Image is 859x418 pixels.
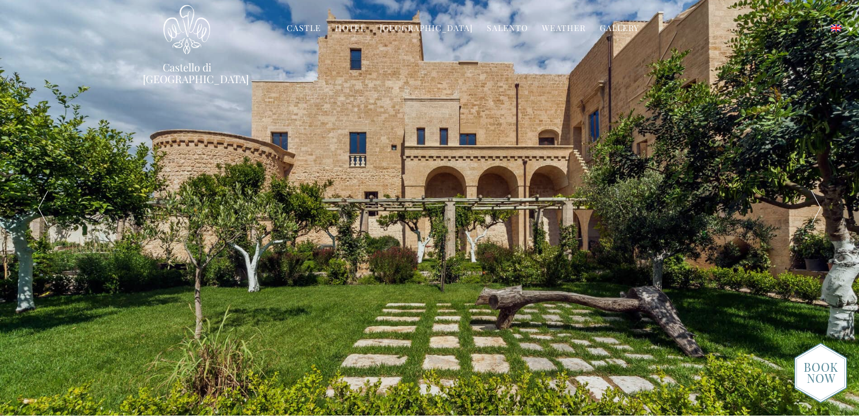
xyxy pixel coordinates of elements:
img: new-booknow.png [794,342,847,403]
a: Weather [542,22,586,36]
a: Gallery [600,22,639,36]
a: [GEOGRAPHIC_DATA] [380,22,473,36]
img: Castello di Ugento [163,5,210,54]
img: English [831,25,841,32]
a: Salento [487,22,528,36]
a: Hotel [335,22,366,36]
a: Castle [287,22,321,36]
a: Castello di [GEOGRAPHIC_DATA] [143,61,231,85]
